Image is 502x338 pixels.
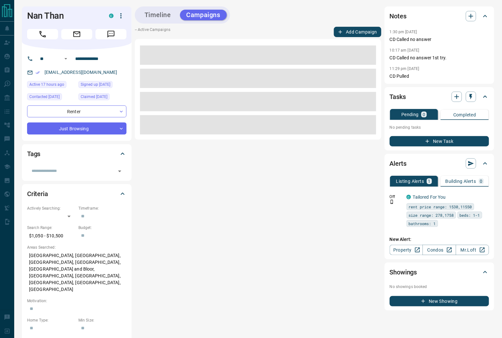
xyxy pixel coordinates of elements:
p: CD Pulled [390,73,489,80]
h2: Notes [390,11,407,21]
p: 11:29 pm [DATE] [390,66,419,71]
p: 10:17 am [DATE] [390,48,419,53]
p: New Alert: [390,236,489,243]
h2: Tags [27,149,40,159]
h2: Alerts [390,158,407,169]
p: Min Size: [78,317,126,323]
button: Campaigns [180,10,227,20]
span: Active 17 hours ago [29,81,64,88]
p: [GEOGRAPHIC_DATA], [GEOGRAPHIC_DATA], [GEOGRAPHIC_DATA], [GEOGRAPHIC_DATA], [GEOGRAPHIC_DATA] and... [27,250,126,295]
div: Mon Oct 13 2025 [27,81,75,90]
h2: Criteria [27,189,48,199]
p: No pending tasks [390,123,489,132]
div: Just Browsing [27,123,126,134]
p: CD Called no answer [390,36,489,43]
span: Contacted [DATE] [29,94,60,100]
div: Wed Feb 19 2025 [78,81,126,90]
p: Search Range: [27,225,75,231]
button: Open [62,55,70,63]
p: -- Active Campaigns [135,27,170,37]
p: No showings booked [390,284,489,290]
div: Fri Feb 21 2025 [27,93,75,102]
p: 1 [428,179,431,184]
a: Tailored For You [413,194,446,200]
a: [EMAIL_ADDRESS][DOMAIN_NAME] [45,70,117,75]
div: Renter [27,105,126,117]
h1: Nan Than [27,11,99,21]
button: Add Campaign [334,27,381,37]
svg: Email Verified [35,70,40,75]
p: Actively Searching: [27,205,75,211]
p: Off [390,194,403,200]
p: Completed [453,113,476,117]
p: Pending [401,112,419,117]
div: Alerts [390,156,489,171]
span: beds: 1-1 [460,212,480,218]
span: Call [27,29,58,39]
h2: Tasks [390,92,406,102]
p: Budget: [78,225,126,231]
p: $1,050 - $10,500 [27,231,75,241]
h2: Showings [390,267,417,277]
p: CD Called no answer 1st try. [390,55,489,61]
div: Tasks [390,89,489,104]
button: Timeline [138,10,177,20]
span: Email [61,29,92,39]
span: rent price range: 1530,11550 [409,204,472,210]
span: Signed up [DATE] [81,81,110,88]
div: condos.ca [109,14,114,18]
span: Claimed [DATE] [81,94,107,100]
a: Condos [423,245,456,255]
span: size range: 278,1758 [409,212,454,218]
a: Property [390,245,423,255]
div: Tags [27,146,126,162]
p: Building Alerts [446,179,476,184]
p: Listing Alerts [396,179,424,184]
div: Wed Feb 19 2025 [78,93,126,102]
a: Mr.Loft [456,245,489,255]
svg: Push Notification Only [390,200,394,204]
p: Home Type: [27,317,75,323]
button: New Task [390,136,489,146]
span: Message [95,29,126,39]
p: 0 [480,179,483,184]
span: bathrooms: 1 [409,220,436,227]
div: Criteria [27,186,126,202]
button: Open [115,167,124,176]
p: Timeframe: [78,205,126,211]
div: Notes [390,8,489,24]
p: Motivation: [27,298,126,304]
div: condos.ca [407,195,411,199]
p: Areas Searched: [27,244,126,250]
p: 1:30 pm [DATE] [390,30,417,34]
p: 0 [423,112,425,117]
div: Showings [390,264,489,280]
button: New Showing [390,296,489,306]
